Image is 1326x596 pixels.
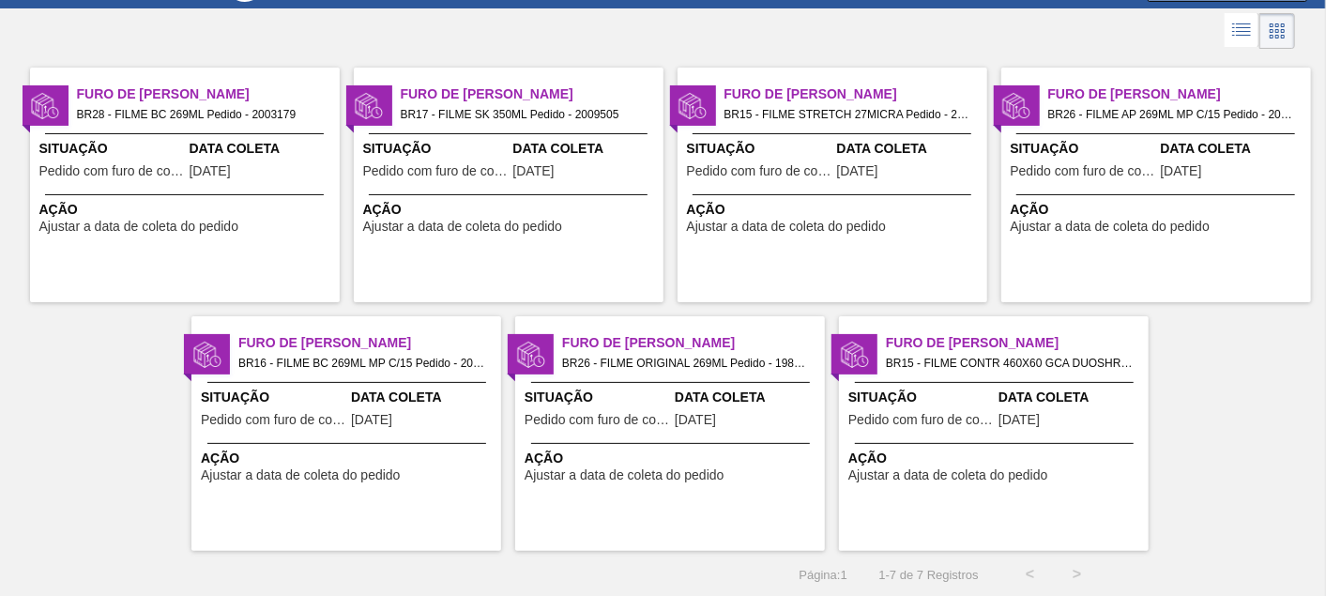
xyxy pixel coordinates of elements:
[39,164,185,178] span: Pedido com furo de coleta
[525,468,724,482] span: Ajustar a data de coleta do pedido
[837,139,983,159] span: Data Coleta
[1011,139,1156,159] span: Situação
[998,388,1144,407] span: Data Coleta
[525,388,670,407] span: Situação
[800,568,847,582] span: Página : 1
[687,200,983,220] span: Ação
[848,413,994,427] span: Pedido com furo de coleta
[77,84,340,104] span: Furo de Coleta
[39,220,239,234] span: Ajustar a data de coleta do pedido
[201,449,496,468] span: Ação
[401,104,648,125] span: BR17 - FILME SK 350ML Pedido - 2009505
[238,353,486,374] span: BR16 - FILME BC 269ML MP C/15 Pedido - 2025191
[190,164,231,178] span: 14/09/2025
[363,220,563,234] span: Ajustar a data de coleta do pedido
[401,84,663,104] span: Furo de Coleta
[363,200,659,220] span: Ação
[848,388,994,407] span: Situação
[1048,84,1311,104] span: Furo de Coleta
[837,164,878,178] span: 06/09/2025
[687,220,887,234] span: Ajustar a data de coleta do pedido
[1011,200,1306,220] span: Ação
[886,353,1134,374] span: BR15 - FILME CONTR 460X60 GCA DUOSHRINK Pedido - 2005965
[724,104,972,125] span: BR15 - FILME STRETCH 27MICRA Pedido - 2001733
[562,353,810,374] span: BR26 - FILME ORIGINAL 269ML Pedido - 1984275
[675,388,820,407] span: Data Coleta
[1161,164,1202,178] span: 02/09/2025
[363,139,509,159] span: Situação
[238,333,501,353] span: Furo de Coleta
[1225,13,1259,49] div: Visão em Lista
[517,341,545,369] img: status
[687,139,832,159] span: Situação
[678,92,707,120] img: status
[351,413,392,427] span: 15/09/2025
[39,139,185,159] span: Situação
[201,468,401,482] span: Ajustar a data de coleta do pedido
[513,139,659,159] span: Data Coleta
[77,104,325,125] span: BR28 - FILME BC 269ML Pedido - 2003179
[39,200,335,220] span: Ação
[848,468,1048,482] span: Ajustar a data de coleta do pedido
[687,164,832,178] span: Pedido com furo de coleta
[1048,104,1296,125] span: BR26 - FILME AP 269ML MP C/15 Pedido - 2017353
[513,164,555,178] span: 15/09/2025
[1011,164,1156,178] span: Pedido com furo de coleta
[1161,139,1306,159] span: Data Coleta
[848,449,1144,468] span: Ação
[998,413,1040,427] span: 09/09/2025
[876,568,979,582] span: 1 - 7 de 7 Registros
[190,139,335,159] span: Data Coleta
[1002,92,1030,120] img: status
[841,341,869,369] img: status
[675,413,716,427] span: 10/09/2025
[525,413,670,427] span: Pedido com furo de coleta
[1011,220,1211,234] span: Ajustar a data de coleta do pedido
[201,413,346,427] span: Pedido com furo de coleta
[351,388,496,407] span: Data Coleta
[525,449,820,468] span: Ação
[201,388,346,407] span: Situação
[363,164,509,178] span: Pedido com furo de coleta
[1259,13,1295,49] div: Visão em Cards
[355,92,383,120] img: status
[31,92,59,120] img: status
[193,341,221,369] img: status
[886,333,1149,353] span: Furo de Coleta
[724,84,987,104] span: Furo de Coleta
[562,333,825,353] span: Furo de Coleta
